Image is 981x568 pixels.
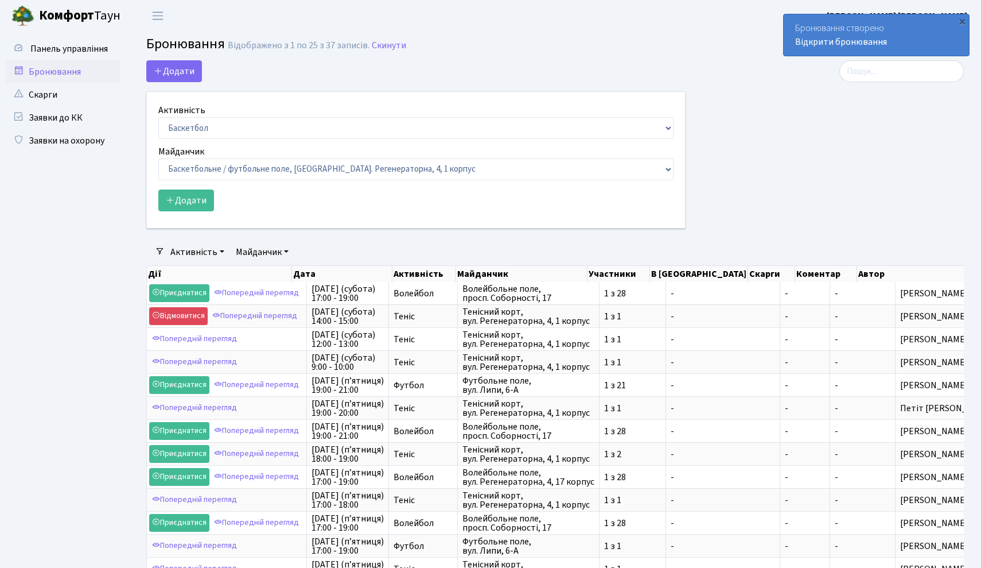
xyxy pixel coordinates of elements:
span: Таун [39,6,120,26]
span: - [785,335,825,344]
a: Попередній перегляд [209,307,300,325]
span: - [835,540,838,552]
span: - [835,287,838,300]
span: - [835,402,838,415]
a: Бронювання [6,60,120,83]
span: [DATE] (субота) 12:00 - 13:00 [312,330,384,349]
span: Теніс [394,312,453,321]
span: Волейбольне поле, просп. Соборності, 17 [462,284,594,303]
span: - [671,427,775,436]
span: Футбол [394,542,453,551]
b: Комфорт [39,6,94,25]
span: Волейбол [394,473,453,482]
span: - [785,404,825,413]
span: - [785,542,825,551]
span: Теніс [394,450,453,459]
span: - [835,448,838,461]
label: Майданчик [158,145,204,159]
span: [DATE] (п’ятниця) 17:00 - 18:00 [312,491,384,509]
span: - [835,494,838,507]
span: [DATE] (п’ятниця) 19:00 - 21:00 [312,376,384,395]
th: Майданчик [456,266,587,282]
div: Бронювання створено [784,14,969,56]
span: [DATE] (п’ятниця) 18:00 - 19:00 [312,445,384,463]
span: - [671,381,775,390]
span: 1 з 1 [604,358,661,367]
th: В [GEOGRAPHIC_DATA] [650,266,748,282]
a: Заявки на охорону [6,129,120,152]
span: Панель управління [30,42,108,55]
span: Теніс [394,335,453,344]
span: - [835,333,838,346]
a: Попередній перегляд [211,376,302,394]
span: [DATE] (субота) 9:00 - 10:00 [312,353,384,372]
span: 1 з 28 [604,289,661,298]
span: [DATE] (п’ятниця) 19:00 - 20:00 [312,399,384,418]
a: Попередній перегляд [149,491,240,509]
label: Активність [158,103,205,117]
span: 1 з 1 [604,335,661,344]
span: Футбольне поле, вул. Липи, 6-А [462,376,594,395]
span: Волейбол [394,519,453,528]
span: Тенісний корт, вул. Регенераторна, 4, 1 корпус [462,330,594,349]
span: [DATE] (п’ятниця) 19:00 - 21:00 [312,422,384,441]
th: Активність [392,266,457,282]
span: - [785,473,825,482]
span: - [671,289,775,298]
span: 1 з 28 [604,519,661,528]
span: Теніс [394,404,453,413]
span: 1 з 21 [604,381,661,390]
a: Попередній перегляд [211,284,302,302]
span: Футбольне поле, вул. Липи, 6-А [462,537,594,555]
span: [DATE] (п’ятниця) 17:00 - 19:00 [312,514,384,532]
span: Тенісний корт, вул. Регенераторна, 4, 1 корпус [462,353,594,372]
span: Волейбол [394,289,453,298]
b: [PERSON_NAME] [PERSON_NAME] [827,10,967,22]
button: Переключити навігацію [143,6,172,25]
span: - [835,425,838,438]
span: - [835,379,838,392]
a: Скарги [6,83,120,106]
span: Футбол [394,381,453,390]
span: - [785,427,825,436]
span: - [785,519,825,528]
span: - [835,356,838,369]
span: - [785,496,825,505]
th: Дата [292,266,392,282]
a: Попередній перегляд [211,468,302,486]
span: Тенісний корт, вул. Регенераторна, 4, 1 корпус [462,491,594,509]
span: - [785,289,825,298]
span: - [835,471,838,484]
a: Попередній перегляд [149,399,240,417]
a: Приєднатися [149,376,209,394]
span: - [785,381,825,390]
span: - [671,496,775,505]
a: Заявки до КК [6,106,120,129]
span: - [785,358,825,367]
a: Попередній перегляд [149,353,240,371]
span: - [671,404,775,413]
img: logo.png [11,5,34,28]
span: Тенісний корт, вул. Регенераторна, 4, 1 корпус [462,445,594,463]
span: [DATE] (п’ятниця) 17:00 - 19:00 [312,468,384,486]
a: Приєднатися [149,468,209,486]
span: Бронювання [146,34,225,54]
th: Участники [587,266,650,282]
span: [DATE] (п’ятниця) 17:00 - 19:00 [312,537,384,555]
a: Попередній перегляд [211,422,302,440]
span: Волейбол [394,427,453,436]
span: - [835,517,838,530]
th: Коментар [795,266,857,282]
a: Приєднатися [149,422,209,440]
span: - [785,312,825,321]
a: Скинути [372,40,406,51]
button: Додати [158,190,214,211]
a: Майданчик [231,242,293,262]
span: 1 з 1 [604,542,661,551]
span: Теніс [394,358,453,367]
span: 1 з 1 [604,312,661,321]
a: Активність [166,242,229,262]
a: Приєднатися [149,284,209,302]
a: Попередній перегляд [211,445,302,463]
span: - [835,310,838,323]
